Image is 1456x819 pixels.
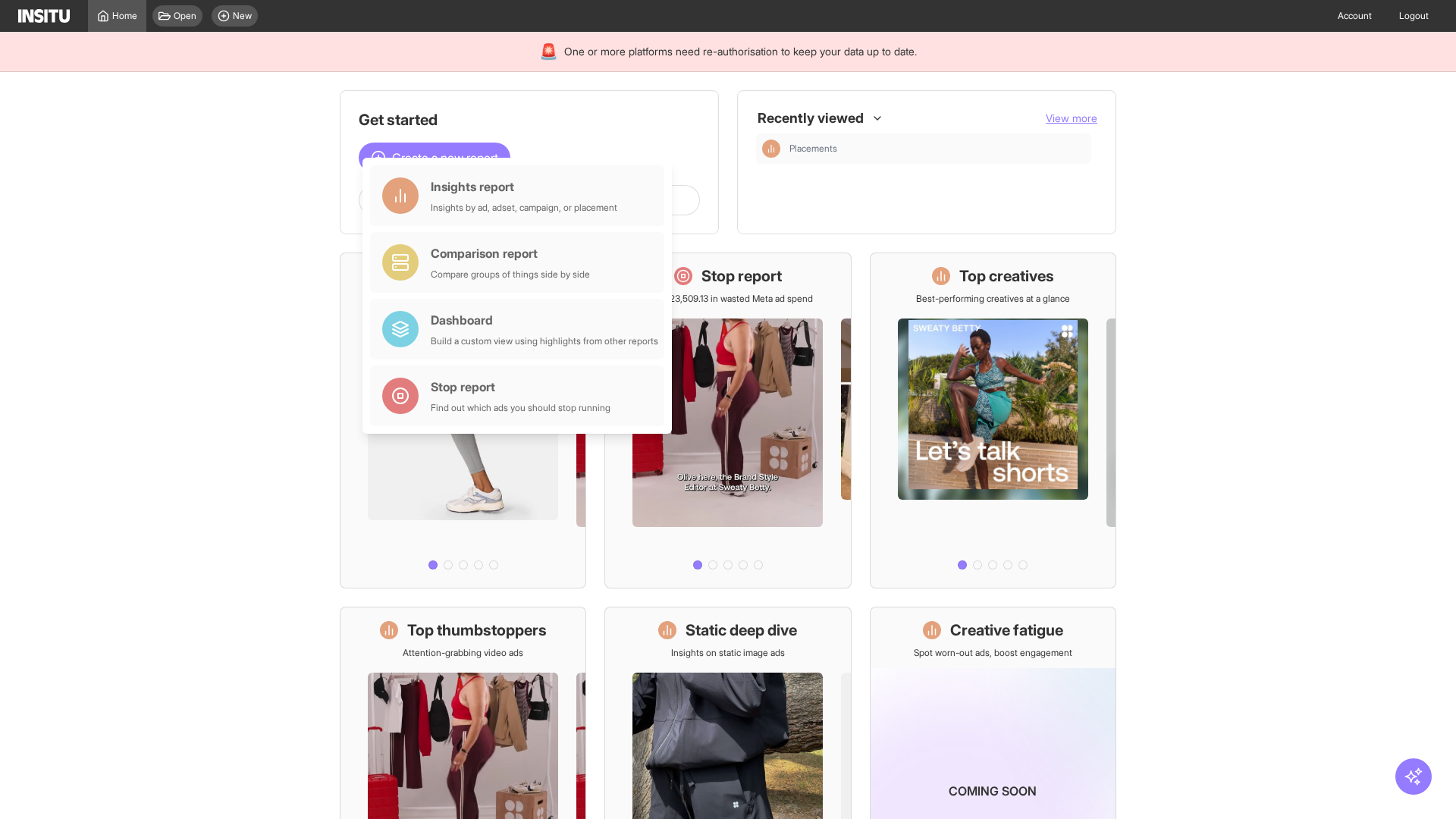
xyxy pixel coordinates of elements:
[431,402,610,414] div: Find out which ads you should stop running
[1046,111,1097,124] span: View more
[174,10,196,22] span: Open
[112,10,137,22] span: Home
[359,109,700,130] h1: Get started
[359,143,510,173] button: Create a new report
[431,335,658,347] div: Build a custom view using highlights from other reports
[539,41,558,62] div: 🚨
[789,143,837,155] span: Placements
[233,10,252,22] span: New
[431,202,617,214] div: Insights by ad, adset, campaign, or placement
[671,647,785,659] p: Insights on static image ads
[431,268,590,281] div: Compare groups of things side by side
[701,265,782,287] h1: Stop report
[392,149,498,167] span: Create a new report
[959,265,1054,287] h1: Top creatives
[431,378,610,396] div: Stop report
[870,253,1116,588] a: Top creativesBest-performing creatives at a glance
[564,44,917,59] span: One or more platforms need re-authorisation to keep your data up to date.
[604,253,851,588] a: Stop reportSave £23,509.13 in wasted Meta ad spend
[403,647,523,659] p: Attention-grabbing video ads
[431,177,617,196] div: Insights report
[762,140,780,158] div: Insights
[916,293,1070,305] p: Best-performing creatives at a glance
[642,293,813,305] p: Save £23,509.13 in wasted Meta ad spend
[407,620,547,641] h1: Top thumbstoppers
[431,311,658,329] div: Dashboard
[340,253,586,588] a: What's live nowSee all active ads instantly
[1046,111,1097,126] button: View more
[686,620,797,641] h1: Static deep dive
[431,244,590,262] div: Comparison report
[789,143,1085,155] span: Placements
[18,9,70,23] img: Logo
